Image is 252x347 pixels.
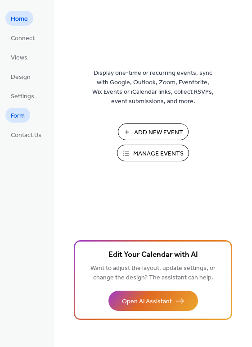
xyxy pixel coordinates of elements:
button: Add New Event [118,123,189,140]
span: Connect [11,34,35,43]
span: Form [11,111,25,121]
a: Settings [5,88,40,103]
span: Views [11,53,27,63]
a: Form [5,108,30,123]
a: Connect [5,30,40,45]
span: Settings [11,92,34,101]
span: Edit Your Calendar with AI [108,249,198,261]
span: Design [11,73,31,82]
span: Home [11,14,28,24]
button: Manage Events [117,145,189,161]
span: Want to adjust the layout, update settings, or change the design? The assistant can help. [90,262,216,284]
a: Home [5,11,33,26]
span: Open AI Assistant [122,297,172,306]
button: Open AI Assistant [108,291,198,311]
span: Add New Event [134,128,183,137]
a: Design [5,69,36,84]
a: Contact Us [5,127,47,142]
span: Manage Events [133,149,184,159]
a: Views [5,50,33,64]
span: Contact Us [11,131,41,140]
span: Display one-time or recurring events, sync with Google, Outlook, Zoom, Eventbrite, Wix Events or ... [92,68,214,106]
